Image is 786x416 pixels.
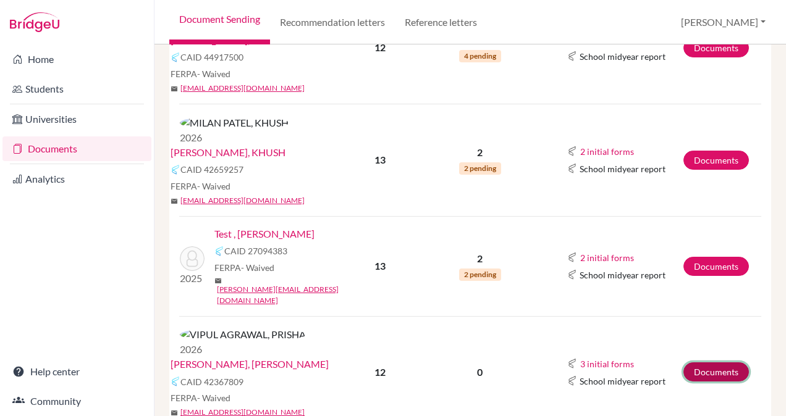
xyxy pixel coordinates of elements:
[2,47,151,72] a: Home
[180,195,305,206] a: [EMAIL_ADDRESS][DOMAIN_NAME]
[683,38,749,57] a: Documents
[567,376,577,386] img: Common App logo
[214,277,222,285] span: mail
[180,130,289,145] p: 2026
[171,376,180,386] img: Common App logo
[459,162,501,175] span: 2 pending
[171,52,180,62] img: Common App logo
[2,167,151,191] a: Analytics
[180,342,306,357] p: 2026
[567,164,577,173] img: Common App logo
[197,181,230,191] span: - Waived
[2,389,151,414] a: Community
[580,357,635,371] button: 3 initial forms
[374,41,386,53] b: 12
[374,154,386,165] b: 13
[214,261,274,274] span: FERPA
[374,366,386,378] b: 12
[180,83,305,94] a: [EMAIL_ADDRESS][DOMAIN_NAME]
[217,284,347,306] a: [PERSON_NAME][EMAIL_ADDRESS][DOMAIN_NAME]
[567,359,577,368] img: Common App logo
[580,251,635,265] button: 2 initial forms
[683,362,749,381] a: Documents
[580,375,666,388] span: School midyear report
[224,244,287,257] span: CAID 27094383
[683,257,749,276] a: Documents
[197,69,230,79] span: - Waived
[2,136,151,161] a: Documents
[567,252,577,262] img: Common App logo
[2,107,151,131] a: Universities
[171,357,329,372] a: [PERSON_NAME], [PERSON_NAME]
[374,260,386,272] b: 13
[214,246,224,256] img: Common App logo
[459,268,501,281] span: 2 pending
[180,51,243,64] span: CAID 44917500
[567,146,577,156] img: Common App logo
[197,393,230,403] span: - Waived
[580,268,666,281] span: School midyear report
[580,162,666,175] span: School midyear report
[180,271,205,286] p: 2025
[171,198,178,205] span: mail
[241,262,274,273] span: - Waived
[683,151,749,170] a: Documents
[567,270,577,280] img: Common App logo
[2,77,151,101] a: Students
[423,365,537,380] p: 0
[171,165,180,175] img: Common App logo
[180,246,205,271] img: Test , Saumya
[171,391,230,404] span: FERPA
[459,50,501,62] span: 4 pending
[423,251,537,266] p: 2
[580,144,635,159] button: 2 initial forms
[180,163,243,176] span: CAID 42659257
[675,10,771,34] button: [PERSON_NAME]
[214,227,315,241] a: Test , [PERSON_NAME]
[423,145,537,160] p: 2
[2,359,151,384] a: Help center
[580,50,666,63] span: School midyear report
[10,12,59,32] img: Bridge-U
[180,375,243,388] span: CAID 42367809
[567,51,577,61] img: Common App logo
[171,180,230,193] span: FERPA
[180,327,306,342] img: VIPUL AGRAWAL, PRISHA
[180,115,289,130] img: MILAN PATEL, KHUSH
[171,67,230,80] span: FERPA
[171,85,178,93] span: mail
[171,145,285,160] a: [PERSON_NAME], KHUSH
